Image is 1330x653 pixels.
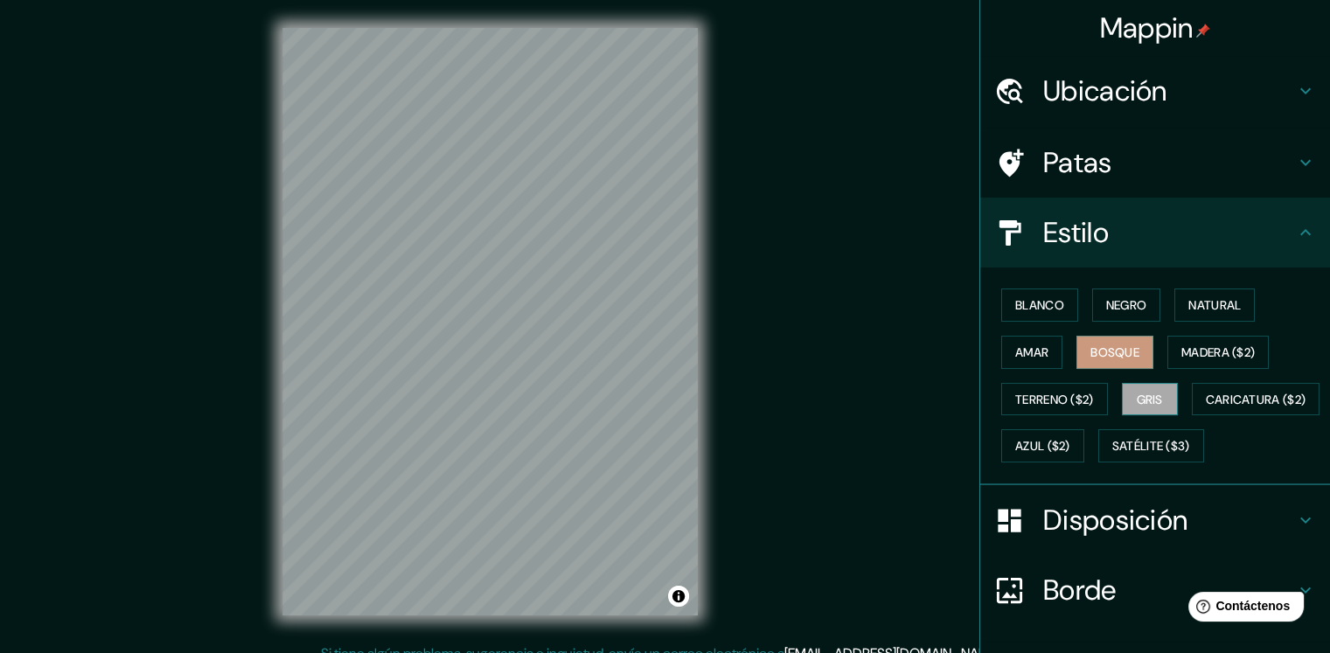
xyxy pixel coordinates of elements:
[1206,392,1306,407] font: Caricatura ($2)
[1043,214,1109,251] font: Estilo
[282,28,698,615] canvas: Mapa
[1188,297,1241,313] font: Natural
[980,485,1330,555] div: Disposición
[1015,392,1094,407] font: Terreno ($2)
[1043,572,1117,608] font: Borde
[1090,344,1139,360] font: Bosque
[1174,585,1311,634] iframe: Lanzador de widgets de ayuda
[1137,392,1163,407] font: Gris
[980,198,1330,267] div: Estilo
[1076,336,1153,369] button: Bosque
[1043,73,1167,109] font: Ubicación
[980,128,1330,198] div: Patas
[668,586,689,607] button: Activar o desactivar atribución
[1167,336,1269,369] button: Madera ($2)
[1100,10,1194,46] font: Mappin
[1092,288,1161,322] button: Negro
[1106,297,1147,313] font: Negro
[1043,144,1112,181] font: Patas
[1192,383,1320,416] button: Caricatura ($2)
[1181,344,1255,360] font: Madera ($2)
[1001,383,1108,416] button: Terreno ($2)
[1001,429,1084,462] button: Azul ($2)
[1043,502,1187,538] font: Disposición
[1015,439,1070,455] font: Azul ($2)
[980,555,1330,625] div: Borde
[1122,383,1178,416] button: Gris
[1196,24,1210,38] img: pin-icon.png
[1015,344,1048,360] font: Amar
[1015,297,1064,313] font: Blanco
[980,56,1330,126] div: Ubicación
[1174,288,1255,322] button: Natural
[1112,439,1190,455] font: Satélite ($3)
[1001,288,1078,322] button: Blanco
[1001,336,1062,369] button: Amar
[1098,429,1204,462] button: Satélite ($3)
